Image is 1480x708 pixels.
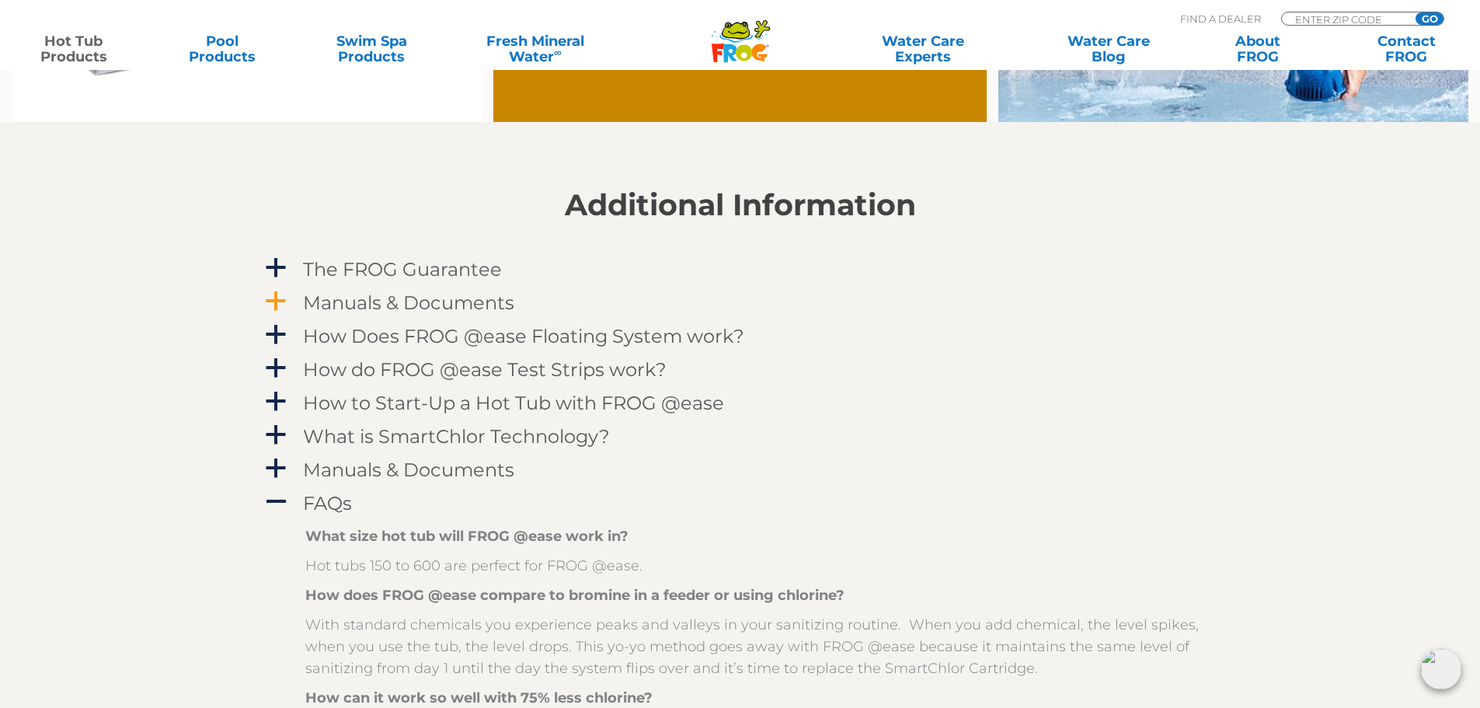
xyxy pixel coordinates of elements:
[1294,12,1398,26] input: Zip Code Form
[303,259,502,280] h4: The FROG Guarantee
[303,426,610,447] h4: What is SmartChlor Technology?
[305,614,1199,679] p: With standard chemicals you experience peaks and valleys in your sanitizing routine. When you add...
[264,323,287,347] span: a
[554,46,562,58] sup: ∞
[264,357,287,380] span: a
[303,359,667,380] h4: How do FROG @ease Test Strips work?
[303,326,744,347] h4: How Does FROG @ease Floating System work?
[263,422,1218,451] a: a What is SmartChlor Technology?
[314,33,430,65] a: Swim SpaProducts
[264,256,287,280] span: a
[303,459,514,480] h4: Manuals & Documents
[303,392,724,413] h4: How to Start-Up a Hot Tub with FROG @ease
[829,33,1017,65] a: Water CareExperts
[263,188,1218,222] h2: Additional Information
[305,587,844,604] strong: How does FROG @ease compare to bromine in a feeder or using chlorine?
[264,290,287,313] span: a
[305,528,629,545] strong: What size hot tub will FROG @ease work in?
[303,493,352,514] h4: FAQs
[1416,12,1443,25] input: GO
[305,555,1199,577] p: Hot tubs 150 to 600 are perfect for FROG @ease.
[165,33,280,65] a: PoolProducts
[1180,12,1261,26] p: Find A Dealer
[1349,33,1464,65] a: ContactFROG
[263,255,1218,284] a: a The FROG Guarantee
[264,457,287,480] span: a
[1050,33,1166,65] a: Water CareBlog
[263,288,1218,317] a: a Manuals & Documents
[263,389,1218,417] a: a How to Start-Up a Hot Tub with FROG @ease
[303,292,514,313] h4: Manuals & Documents
[263,455,1218,484] a: a Manuals & Documents
[263,489,1218,518] a: A FAQs
[264,390,287,413] span: a
[462,33,608,65] a: Fresh MineralWater∞
[1200,33,1315,65] a: AboutFROG
[305,689,653,706] strong: How can it work so well with 75% less chlorine?
[264,424,287,447] span: a
[263,355,1218,384] a: a How do FROG @ease Test Strips work?
[1421,649,1461,689] img: openIcon
[16,33,131,65] a: Hot TubProducts
[264,490,287,514] span: A
[263,322,1218,351] a: a How Does FROG @ease Floating System work?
